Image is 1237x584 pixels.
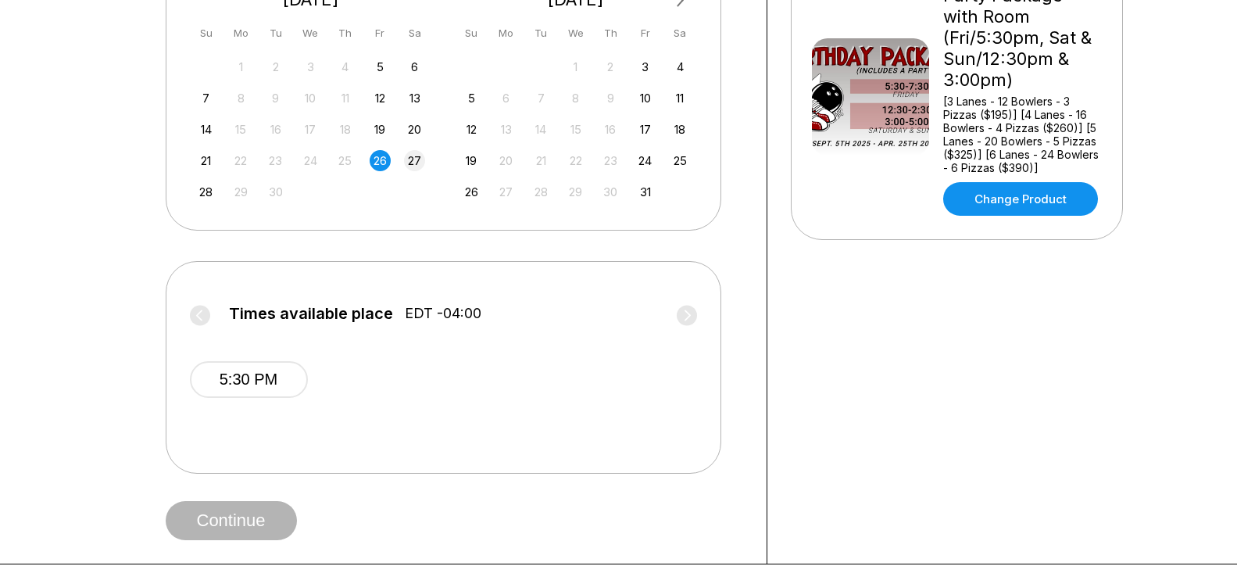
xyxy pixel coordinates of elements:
[300,119,321,140] div: Not available Wednesday, September 17th, 2025
[495,150,517,171] div: Not available Monday, October 20th, 2025
[600,181,621,202] div: Not available Thursday, October 30th, 2025
[600,56,621,77] div: Not available Thursday, October 2nd, 2025
[231,150,252,171] div: Not available Monday, September 22nd, 2025
[370,56,391,77] div: Choose Friday, September 5th, 2025
[565,181,586,202] div: Not available Wednesday, October 29th, 2025
[405,305,481,322] span: EDT -04:00
[670,56,691,77] div: Choose Saturday, October 4th, 2025
[265,150,286,171] div: Not available Tuesday, September 23rd, 2025
[370,150,391,171] div: Choose Friday, September 26th, 2025
[600,88,621,109] div: Not available Thursday, October 9th, 2025
[635,56,656,77] div: Choose Friday, October 3rd, 2025
[265,88,286,109] div: Not available Tuesday, September 9th, 2025
[229,305,393,322] span: Times available place
[670,150,691,171] div: Choose Saturday, October 25th, 2025
[195,88,216,109] div: Choose Sunday, September 7th, 2025
[231,23,252,44] div: Mo
[565,119,586,140] div: Not available Wednesday, October 15th, 2025
[404,150,425,171] div: Choose Saturday, September 27th, 2025
[565,56,586,77] div: Not available Wednesday, October 1st, 2025
[531,23,552,44] div: Tu
[531,181,552,202] div: Not available Tuesday, October 28th, 2025
[670,119,691,140] div: Choose Saturday, October 18th, 2025
[370,119,391,140] div: Choose Friday, September 19th, 2025
[265,56,286,77] div: Not available Tuesday, September 2nd, 2025
[300,150,321,171] div: Not available Wednesday, September 24th, 2025
[531,88,552,109] div: Not available Tuesday, October 7th, 2025
[495,23,517,44] div: Mo
[461,88,482,109] div: Choose Sunday, October 5th, 2025
[334,119,356,140] div: Not available Thursday, September 18th, 2025
[600,150,621,171] div: Not available Thursday, October 23rd, 2025
[565,150,586,171] div: Not available Wednesday, October 22nd, 2025
[194,55,428,202] div: month 2025-09
[231,119,252,140] div: Not available Monday, September 15th, 2025
[334,88,356,109] div: Not available Thursday, September 11th, 2025
[300,23,321,44] div: We
[459,55,693,202] div: month 2025-10
[635,119,656,140] div: Choose Friday, October 17th, 2025
[334,56,356,77] div: Not available Thursday, September 4th, 2025
[565,23,586,44] div: We
[461,23,482,44] div: Su
[565,88,586,109] div: Not available Wednesday, October 8th, 2025
[265,23,286,44] div: Tu
[370,23,391,44] div: Fr
[231,181,252,202] div: Not available Monday, September 29th, 2025
[231,56,252,77] div: Not available Monday, September 1st, 2025
[300,56,321,77] div: Not available Wednesday, September 3rd, 2025
[531,119,552,140] div: Not available Tuesday, October 14th, 2025
[635,150,656,171] div: Choose Friday, October 24th, 2025
[670,88,691,109] div: Choose Saturday, October 11th, 2025
[635,181,656,202] div: Choose Friday, October 31st, 2025
[600,23,621,44] div: Th
[404,119,425,140] div: Choose Saturday, September 20th, 2025
[495,119,517,140] div: Not available Monday, October 13th, 2025
[231,88,252,109] div: Not available Monday, September 8th, 2025
[461,150,482,171] div: Choose Sunday, October 19th, 2025
[461,119,482,140] div: Choose Sunday, October 12th, 2025
[943,95,1102,174] div: [3 Lanes - 12 Bowlers - 3 Pizzas ($195)] [4 Lanes - 16 Bowlers - 4 Pizzas ($260)] [5 Lanes - 20 B...
[404,88,425,109] div: Choose Saturday, September 13th, 2025
[404,56,425,77] div: Choose Saturday, September 6th, 2025
[635,23,656,44] div: Fr
[195,181,216,202] div: Choose Sunday, September 28th, 2025
[635,88,656,109] div: Choose Friday, October 10th, 2025
[404,23,425,44] div: Sa
[334,23,356,44] div: Th
[461,181,482,202] div: Choose Sunday, October 26th, 2025
[812,38,929,156] img: Party Package with Room (Fri/5:30pm, Sat & Sun/12:30pm & 3:00pm)
[195,23,216,44] div: Su
[495,88,517,109] div: Not available Monday, October 6th, 2025
[300,88,321,109] div: Not available Wednesday, September 10th, 2025
[195,150,216,171] div: Choose Sunday, September 21st, 2025
[600,119,621,140] div: Not available Thursday, October 16th, 2025
[943,182,1098,216] a: Change Product
[190,361,308,398] button: 5:30 PM
[195,119,216,140] div: Choose Sunday, September 14th, 2025
[334,150,356,171] div: Not available Thursday, September 25th, 2025
[265,119,286,140] div: Not available Tuesday, September 16th, 2025
[495,181,517,202] div: Not available Monday, October 27th, 2025
[531,150,552,171] div: Not available Tuesday, October 21st, 2025
[670,23,691,44] div: Sa
[265,181,286,202] div: Not available Tuesday, September 30th, 2025
[370,88,391,109] div: Choose Friday, September 12th, 2025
